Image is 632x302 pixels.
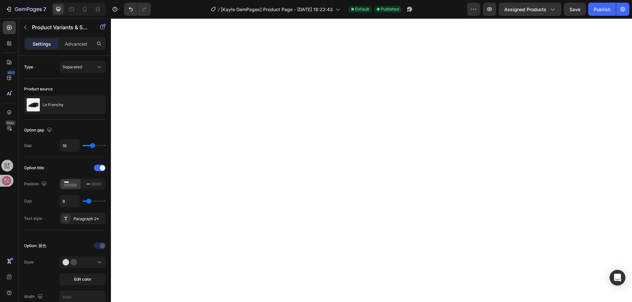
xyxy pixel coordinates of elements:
p: Advanced [65,40,87,47]
div: 450 [6,70,16,75]
button: Edit color [60,273,106,285]
div: Beta [5,120,16,126]
button: Save [564,3,586,16]
p: 7 [43,5,46,13]
div: Text style [24,216,42,221]
button: 7 [3,3,49,16]
div: Style [24,259,34,265]
div: Position [24,180,48,189]
input: Auto [60,195,80,207]
div: Product source [24,86,53,92]
button: Publish [588,3,616,16]
div: Width [24,292,44,301]
div: Option title [24,165,44,171]
div: Type [24,64,33,70]
span: Edit color [74,276,92,282]
span: Default [355,6,369,12]
iframe: Design area [111,18,632,302]
div: Gap [24,198,32,204]
button: Separated [60,61,106,73]
input: Auto [60,140,80,151]
p: Le Frenchy [42,103,64,107]
span: Published [381,6,399,12]
span: [Kayle GemPages] Product Page - [DATE] 18:22:43 [221,6,333,13]
button: Assigned Products [499,3,561,16]
span: Assigned Products [504,6,546,13]
div: Option gap [24,126,53,135]
div: Gap [24,143,32,149]
span: / [218,6,220,13]
img: product feature img [27,98,40,111]
span: Separated [63,64,82,69]
div: Publish [594,6,610,13]
div: Undo/Redo [124,3,151,16]
p: Settings [33,40,51,47]
div: Option: 颜色 [24,243,46,249]
p: Product Variants & Swatches [32,23,88,31]
div: Open Intercom Messenger [610,270,625,286]
div: Paragraph 2* [73,216,104,222]
span: Save [569,7,580,12]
